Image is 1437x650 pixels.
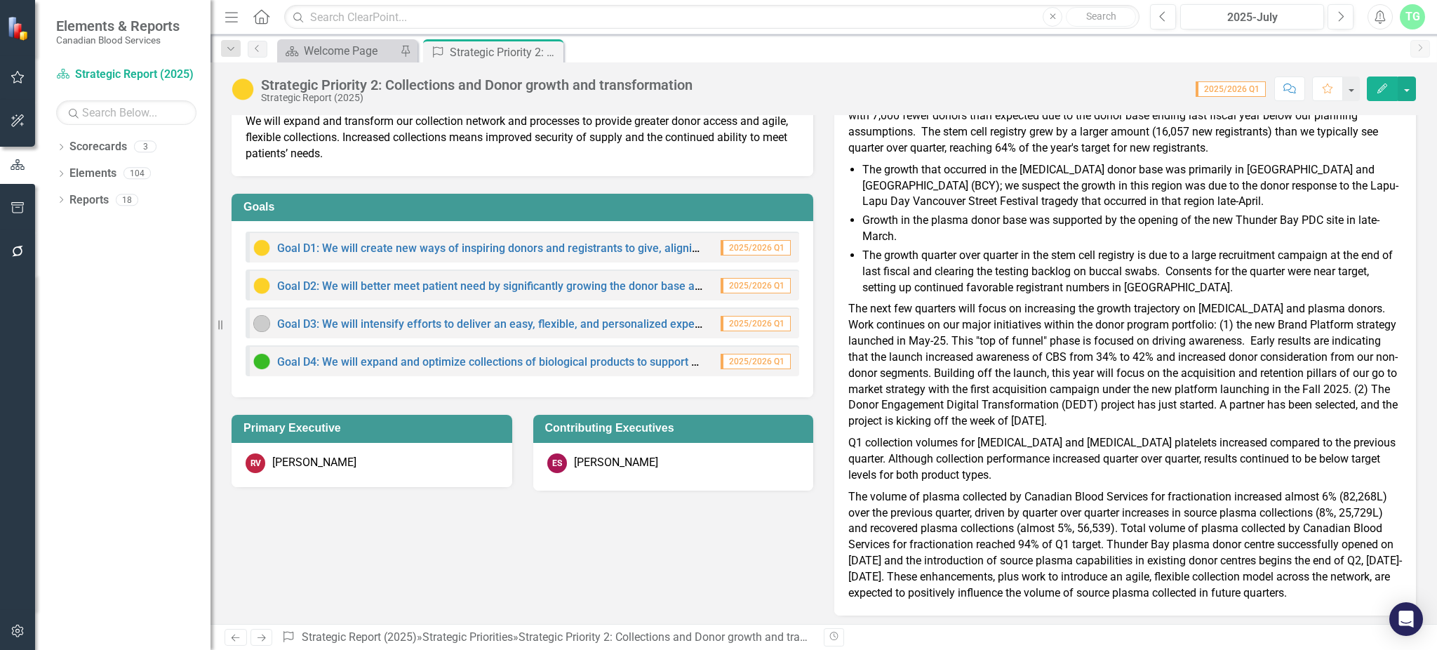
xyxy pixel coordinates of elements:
[281,42,396,60] a: Welcome Page
[56,100,196,125] input: Search Below...
[69,166,116,182] a: Elements
[450,44,560,61] div: Strategic Priority 2: Collections and Donor growth and transformation
[253,277,270,294] img: Caution
[848,486,1402,602] p: The volume of plasma collected by Canadian Blood Services for fractionation increased almost 6% (...
[1196,81,1266,97] span: 2025/2026 Q1
[721,316,791,331] span: 2025/2026 Q1
[545,422,807,435] h3: Contributing Executives
[281,630,813,646] div: » »
[862,248,1402,296] li: The growth quarter over quarter in the stem cell registry is due to a large recruitment campaign ...
[547,453,567,473] div: ES
[862,213,1402,245] li: Growth in the plasma donor base was supported by the opening of the new Thunder Bay PDC site in l...
[862,162,1402,211] li: The growth that occurred in the [MEDICAL_DATA] donor base was primarily in [GEOGRAPHIC_DATA] and ...
[246,453,265,473] div: RV
[56,67,196,83] a: Strategic Report (2025)
[1400,4,1425,29] button: TG
[277,241,1100,255] a: Goal D1: We will create new ways of inspiring donors and registrants to give, aligning their prof...
[69,192,109,208] a: Reports
[519,630,861,644] div: Strategic Priority 2: Collections and Donor growth and transformation
[277,279,830,293] a: Goal D2: We will better meet patient need by significantly growing the donor base and optimizing ...
[243,201,806,213] h3: Goals
[253,239,270,256] img: Caution
[277,355,1100,369] a: Goal D4: We will expand and optimize collections of biological products to support growing demand...
[116,194,138,206] div: 18
[284,5,1139,29] input: Search ClearPoint...
[848,432,1402,486] p: Q1 collection volumes for [MEDICAL_DATA] and [MEDICAL_DATA] platelets increased compared to the p...
[246,111,799,162] p: We will expand and transform our collection network and processes to provide greater donor access...
[56,34,180,46] small: Canadian Blood Services
[56,18,180,34] span: Elements & Reports
[253,315,270,332] img: No Information
[243,422,505,435] h3: Primary Executive
[721,354,791,369] span: 2025/2026 Q1
[574,455,658,471] div: [PERSON_NAME]
[272,455,356,471] div: [PERSON_NAME]
[1086,11,1116,22] span: Search
[7,16,32,41] img: ClearPoint Strategy
[1389,602,1423,636] div: Open Intercom Messenger
[1185,9,1319,26] div: 2025-July
[69,139,127,155] a: Scorecards
[123,168,151,180] div: 104
[261,77,693,93] div: Strategic Priority 2: Collections and Donor growth and transformation
[721,278,791,293] span: 2025/2026 Q1
[261,93,693,103] div: Strategic Report (2025)
[304,42,396,60] div: Welcome Page
[253,353,270,370] img: On Target
[848,298,1402,432] p: The next few quarters will focus on increasing the growth trajectory on [MEDICAL_DATA] and plasma...
[721,240,791,256] span: 2025/2026 Q1
[422,630,513,644] a: Strategic Priorities
[1066,7,1136,27] button: Search
[277,317,975,331] a: Goal D3: We will intensify efforts to deliver an easy, flexible, and personalized experience in w...
[134,141,156,153] div: 3
[302,630,417,644] a: Strategic Report (2025)
[1180,4,1324,29] button: 2025-July
[232,78,254,100] img: Caution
